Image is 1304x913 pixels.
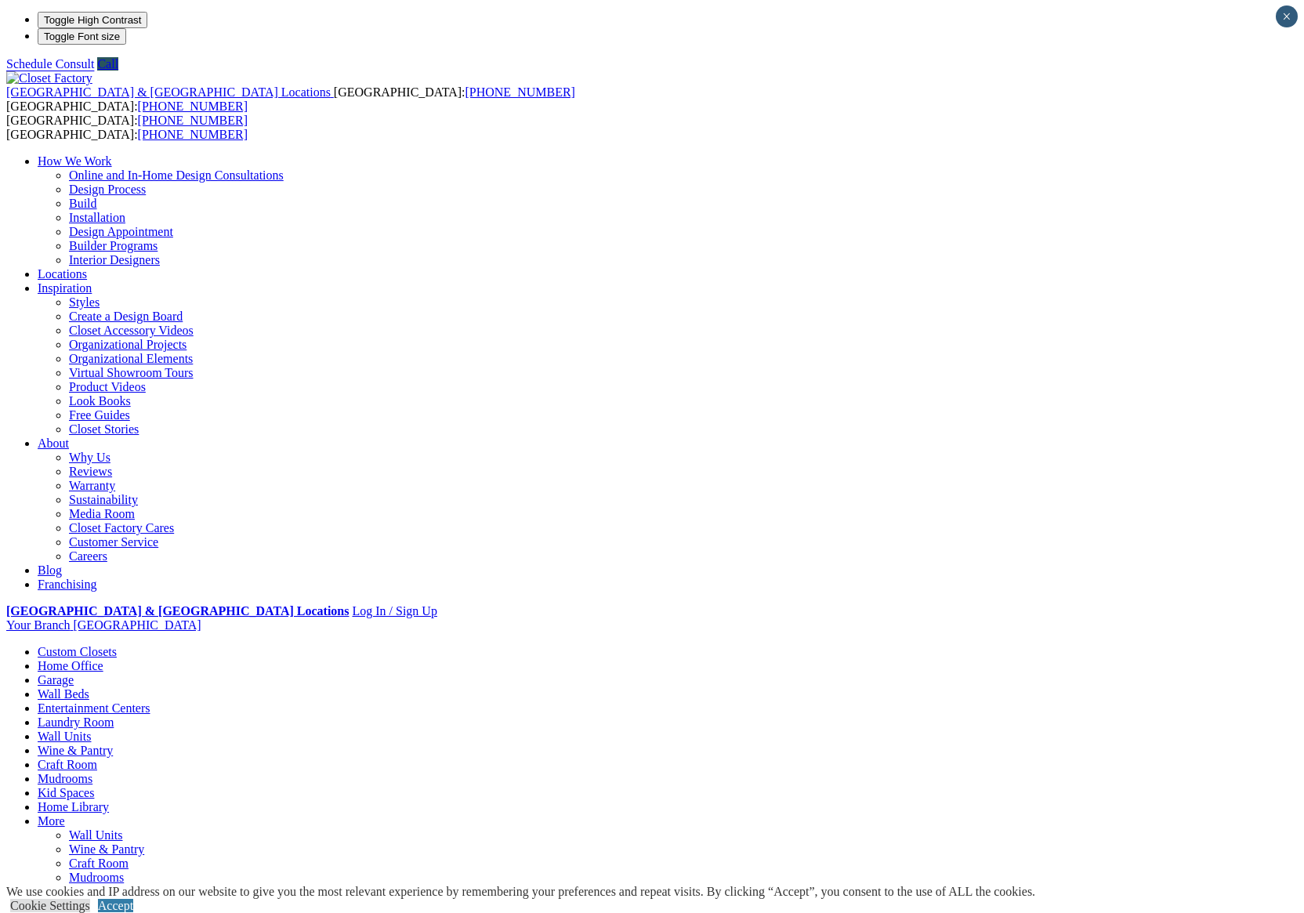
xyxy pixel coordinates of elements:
a: About [38,437,69,450]
a: Wine & Pantry [69,842,144,856]
a: Warranty [69,479,115,492]
a: Closet Factory Cares [69,521,174,534]
a: Home Office [38,659,103,672]
a: [PHONE_NUMBER] [138,100,248,113]
a: More menu text will display only on big screen [38,814,65,828]
a: Organizational Elements [69,352,193,365]
a: Free Guides [69,408,130,422]
a: Entertainment Centers [38,701,150,715]
a: Schedule Consult [6,57,94,71]
span: [GEOGRAPHIC_DATA]: [GEOGRAPHIC_DATA]: [6,85,575,113]
a: How We Work [38,154,112,168]
a: Build [69,197,97,210]
a: Inspiration [38,281,92,295]
a: Wall Units [69,828,122,842]
a: [GEOGRAPHIC_DATA] & [GEOGRAPHIC_DATA] Locations [6,85,334,99]
a: [GEOGRAPHIC_DATA] & [GEOGRAPHIC_DATA] Locations [6,604,349,618]
a: Interior Designers [69,253,160,266]
a: Why Us [69,451,110,464]
button: Toggle Font size [38,28,126,45]
span: [GEOGRAPHIC_DATA] & [GEOGRAPHIC_DATA] Locations [6,85,331,99]
a: Builder Programs [69,239,158,252]
button: Close [1276,5,1298,27]
span: [GEOGRAPHIC_DATA]: [GEOGRAPHIC_DATA]: [6,114,248,141]
a: Create a Design Board [69,310,183,323]
span: [GEOGRAPHIC_DATA] [73,618,201,632]
a: Custom Closets [38,645,117,658]
a: Laundry Room [38,716,114,729]
a: Careers [69,549,107,563]
a: Your Branch [GEOGRAPHIC_DATA] [6,618,201,632]
a: Customer Service [69,535,158,549]
a: Mudrooms [38,772,92,785]
a: Craft Room [38,758,97,771]
a: Kid Spaces [38,786,94,799]
div: We use cookies and IP address on our website to give you the most relevant experience by remember... [6,885,1035,899]
a: Design Process [69,183,146,196]
a: Home Library [38,800,109,813]
a: Installation [69,211,125,224]
a: Call [97,57,118,71]
a: Franchising [38,578,97,591]
span: Toggle High Contrast [44,14,141,26]
a: Look Books [69,394,131,408]
a: Log In / Sign Up [352,604,436,618]
a: Design Appointment [69,225,173,238]
a: Product Videos [69,380,146,393]
a: Reviews [69,465,112,478]
button: Toggle High Contrast [38,12,147,28]
a: Wine & Pantry [38,744,113,757]
a: [PHONE_NUMBER] [138,114,248,127]
span: Toggle Font size [44,31,120,42]
a: Garage [38,673,74,687]
a: Accept [98,899,133,912]
a: Wall Beds [38,687,89,701]
a: Blog [38,563,62,577]
a: Cookie Settings [10,899,90,912]
a: Styles [69,295,100,309]
a: Locations [38,267,87,281]
a: Media Room [69,507,135,520]
a: Online and In-Home Design Consultations [69,168,284,182]
img: Closet Factory [6,71,92,85]
a: Sustainability [69,493,138,506]
span: Your Branch [6,618,70,632]
a: [PHONE_NUMBER] [138,128,248,141]
a: Closet Accessory Videos [69,324,194,337]
a: [PHONE_NUMBER] [465,85,574,99]
a: Organizational Projects [69,338,187,351]
a: Closet Stories [69,422,139,436]
a: Mudrooms [69,871,124,884]
a: Wall Units [38,730,91,743]
a: Virtual Showroom Tours [69,366,194,379]
a: Craft Room [69,857,129,870]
